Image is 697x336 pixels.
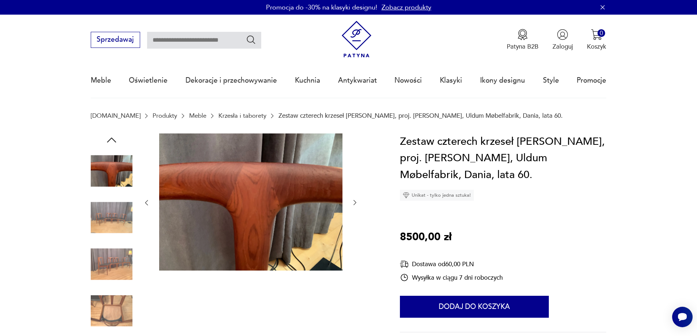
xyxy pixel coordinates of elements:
img: Zdjęcie produktu Zestaw czterech krzeseł Juliane, proj. Johannes Andersen, Uldum Møbelfabrik, Dan... [91,150,132,192]
button: Sprzedawaj [91,32,140,48]
a: Nowości [394,64,422,97]
a: Antykwariat [338,64,377,97]
a: Promocje [577,64,606,97]
a: Oświetlenie [129,64,168,97]
a: Ikony designu [480,64,525,97]
iframe: Smartsupp widget button [672,307,693,327]
img: Zdjęcie produktu Zestaw czterech krzeseł Juliane, proj. Johannes Andersen, Uldum Møbelfabrik, Dan... [159,133,342,271]
button: 0Koszyk [587,29,606,51]
a: Meble [189,112,206,119]
p: Zestaw czterech krzeseł [PERSON_NAME], proj. [PERSON_NAME], Uldum Møbelfabrik, Dania, lata 60. [278,112,563,119]
a: Zobacz produkty [382,3,431,12]
a: Ikona medaluPatyna B2B [507,29,539,51]
p: Koszyk [587,42,606,51]
p: Zaloguj [552,42,573,51]
h1: Zestaw czterech krzeseł [PERSON_NAME], proj. [PERSON_NAME], Uldum Møbelfabrik, Dania, lata 60. [400,133,606,184]
button: Szukaj [246,34,256,45]
button: Patyna B2B [507,29,539,51]
img: Ikonka użytkownika [557,29,568,40]
div: Wysyłka w ciągu 7 dni roboczych [400,273,503,282]
img: Ikona koszyka [591,29,602,40]
img: Zdjęcie produktu Zestaw czterech krzeseł Juliane, proj. Johannes Andersen, Uldum Møbelfabrik, Dan... [91,197,132,238]
p: Promocja do -30% na klasyki designu! [266,3,377,12]
button: Dodaj do koszyka [400,296,549,318]
a: Kuchnia [295,64,320,97]
img: Patyna - sklep z meblami i dekoracjami vintage [338,21,375,58]
img: Zdjęcie produktu Zestaw czterech krzeseł Juliane, proj. Johannes Andersen, Uldum Møbelfabrik, Dan... [91,243,132,285]
a: Produkty [153,112,177,119]
img: Ikona medalu [517,29,528,40]
p: 8500,00 zł [400,229,451,246]
button: Zaloguj [552,29,573,51]
a: [DOMAIN_NAME] [91,112,140,119]
a: Klasyki [440,64,462,97]
img: Ikona diamentu [403,192,409,199]
div: Unikat - tylko jedna sztuka! [400,190,474,201]
a: Sprzedawaj [91,37,140,43]
a: Style [543,64,559,97]
img: Zdjęcie produktu Zestaw czterech krzeseł Juliane, proj. Johannes Andersen, Uldum Møbelfabrik, Dan... [91,290,132,332]
img: Ikona dostawy [400,260,409,269]
a: Dekoracje i przechowywanie [186,64,277,97]
p: Patyna B2B [507,42,539,51]
a: Meble [91,64,111,97]
div: Dostawa od 60,00 PLN [400,260,503,269]
a: Krzesła i taborety [218,112,266,119]
div: 0 [597,29,605,37]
